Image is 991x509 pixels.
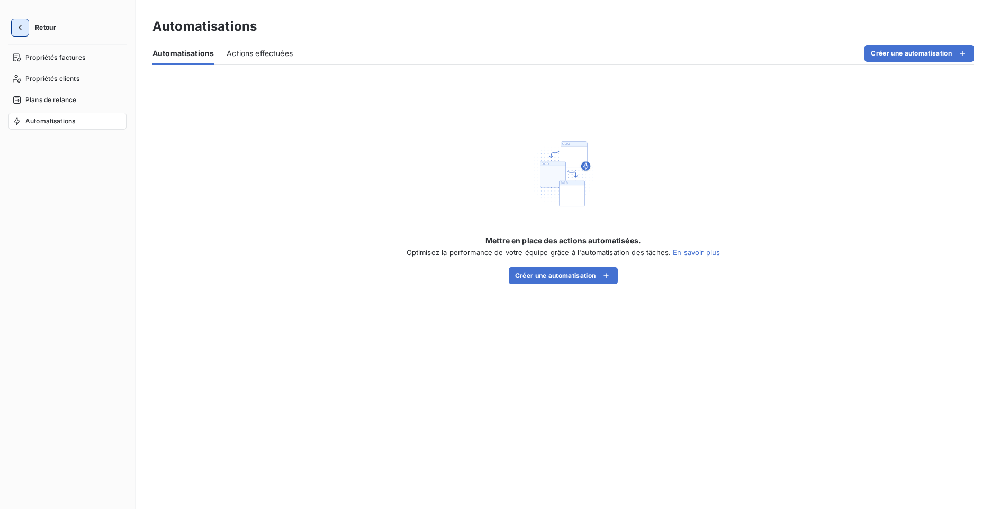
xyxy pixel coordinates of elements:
a: Propriétés clients [8,70,127,87]
a: Automatisations [8,113,127,130]
span: Propriétés factures [25,53,85,62]
iframe: Intercom live chat [955,473,980,498]
button: Retour [8,19,65,36]
a: Propriétés factures [8,49,127,66]
span: Automatisations [152,48,214,59]
button: Créer une automatisation [509,267,618,284]
span: Optimisez la performance de votre équipe grâce à l'automatisation des tâches. [407,248,671,257]
a: Plans de relance [8,92,127,108]
img: Empty state [529,140,597,208]
span: Automatisations [25,116,75,126]
span: Actions effectuées [227,48,293,59]
span: Mettre en place des actions automatisées. [485,235,641,246]
span: Plans de relance [25,95,76,105]
button: Créer une automatisation [864,45,974,62]
h3: Automatisations [152,17,257,36]
span: Retour [35,24,56,31]
a: En savoir plus [673,248,720,257]
span: Propriétés clients [25,74,79,84]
